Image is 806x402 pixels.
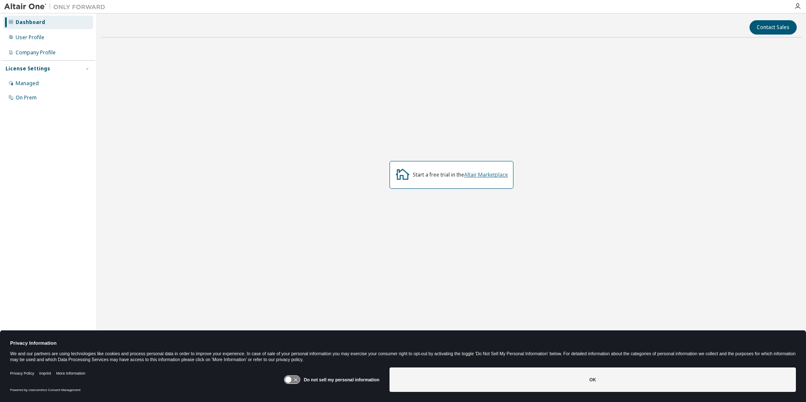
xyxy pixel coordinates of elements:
[750,20,797,35] button: Contact Sales
[16,19,45,26] div: Dashboard
[5,65,50,72] div: License Settings
[16,80,39,87] div: Managed
[413,172,508,178] div: Start a free trial in the
[4,3,110,11] img: Altair One
[16,34,44,41] div: User Profile
[16,94,37,101] div: On Prem
[16,49,56,56] div: Company Profile
[464,171,508,178] a: Altair Marketplace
